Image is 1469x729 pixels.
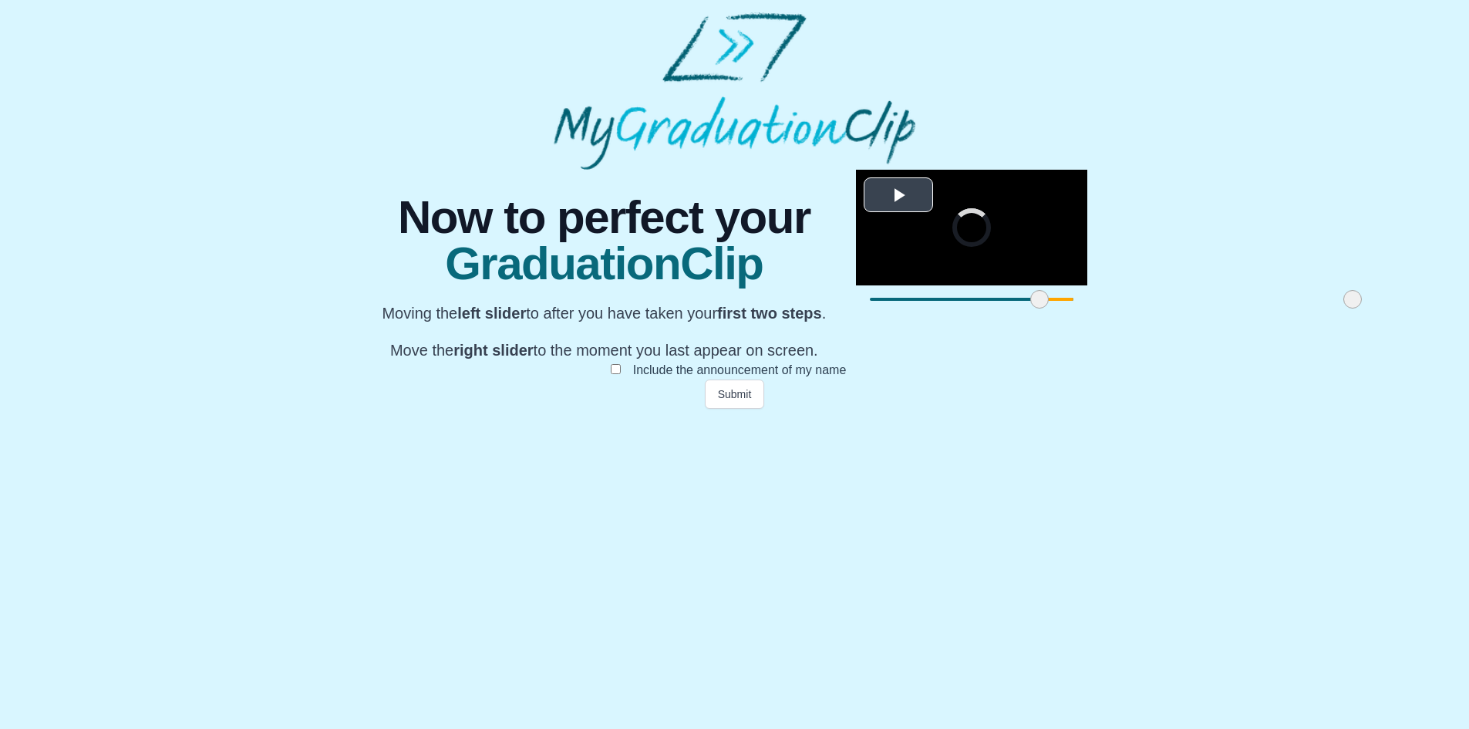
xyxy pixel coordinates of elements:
[705,380,765,409] button: Submit
[717,305,822,322] b: first two steps
[554,12,915,170] img: MyGraduationClip
[453,342,533,359] b: right slider
[621,357,859,383] label: Include the announcement of my name
[864,177,933,212] button: Play Video
[382,339,826,361] p: Move the to the moment you last appear on screen.
[382,194,826,241] span: Now to perfect your
[382,241,826,287] span: GraduationClip
[856,170,1087,285] div: Video Player
[457,305,526,322] b: left slider
[382,302,826,324] p: Moving the to after you have taken your .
